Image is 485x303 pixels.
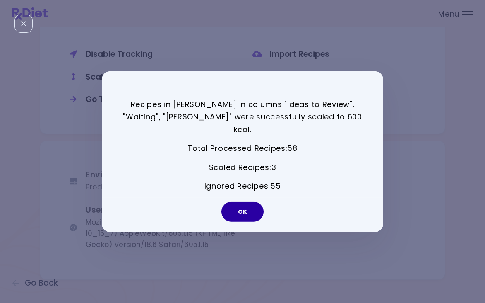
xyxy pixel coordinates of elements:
[122,142,363,155] p: Total Processed Recipes : 58
[221,202,264,222] button: OK
[122,161,363,174] p: Scaled Recipes : 3
[14,15,33,33] div: Close
[122,98,363,136] p: Recipes in [PERSON_NAME] in columns "Ideas to Review", "Waiting", "[PERSON_NAME]" were successful...
[122,180,363,193] p: Ignored Recipes : 55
